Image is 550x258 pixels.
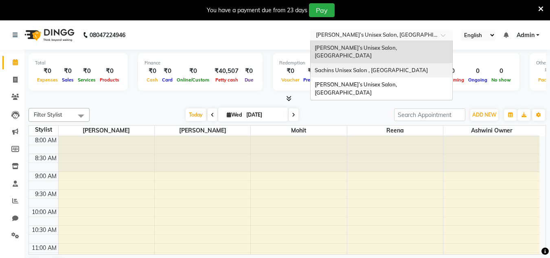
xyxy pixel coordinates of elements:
[98,77,121,83] span: Products
[472,112,496,118] span: ADD NEW
[30,226,58,234] div: 10:30 AM
[76,77,98,83] span: Services
[30,208,58,216] div: 10:00 AM
[33,154,58,163] div: 8:30 AM
[251,126,346,136] span: Mohit
[30,244,58,252] div: 11:00 AM
[243,77,255,83] span: Due
[29,126,58,134] div: Stylist
[35,66,60,76] div: ₹0
[211,66,242,76] div: ₹40,507
[279,77,301,83] span: Voucher
[35,60,121,66] div: Total
[21,24,77,46] img: logo
[60,77,76,83] span: Sales
[242,66,256,76] div: ₹0
[517,31,535,40] span: Admin
[466,66,489,76] div: 0
[160,77,175,83] span: Card
[309,3,335,17] button: Pay
[145,60,256,66] div: Finance
[301,77,322,83] span: Prepaid
[310,40,453,101] ng-dropdown-panel: Options list
[470,109,498,121] button: ADD NEW
[244,109,285,121] input: 2025-09-03
[35,77,60,83] span: Expenses
[315,81,398,96] span: [PERSON_NAME]’s Unisex Salon, [GEOGRAPHIC_DATA]
[76,66,98,76] div: ₹0
[394,108,465,121] input: Search Appointment
[155,126,250,136] span: [PERSON_NAME]
[279,66,301,76] div: ₹0
[60,66,76,76] div: ₹0
[489,77,513,83] span: No show
[213,77,240,83] span: Petty cash
[412,60,513,66] div: Appointment
[90,24,125,46] b: 08047224946
[186,108,206,121] span: Today
[175,77,211,83] span: Online/Custom
[443,126,539,136] span: Ashwini owner
[33,190,58,198] div: 9:30 AM
[33,172,58,181] div: 9:00 AM
[59,126,154,136] span: [PERSON_NAME]
[466,77,489,83] span: Ongoing
[175,66,211,76] div: ₹0
[315,67,428,73] span: Sachins Unisex Salon , [GEOGRAPHIC_DATA]
[440,66,466,76] div: 0
[160,66,175,76] div: ₹0
[489,66,513,76] div: 0
[98,66,121,76] div: ₹0
[225,112,244,118] span: Wed
[207,6,307,15] div: You have a payment due from 23 days
[301,66,322,76] div: ₹0
[34,111,62,118] span: Filter Stylist
[33,136,58,145] div: 8:00 AM
[440,77,466,83] span: Upcoming
[279,60,389,66] div: Redemption
[145,66,160,76] div: ₹0
[315,44,398,59] span: [PERSON_NAME]’s Unisex Salon, [GEOGRAPHIC_DATA]
[145,77,160,83] span: Cash
[347,126,443,136] span: Reena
